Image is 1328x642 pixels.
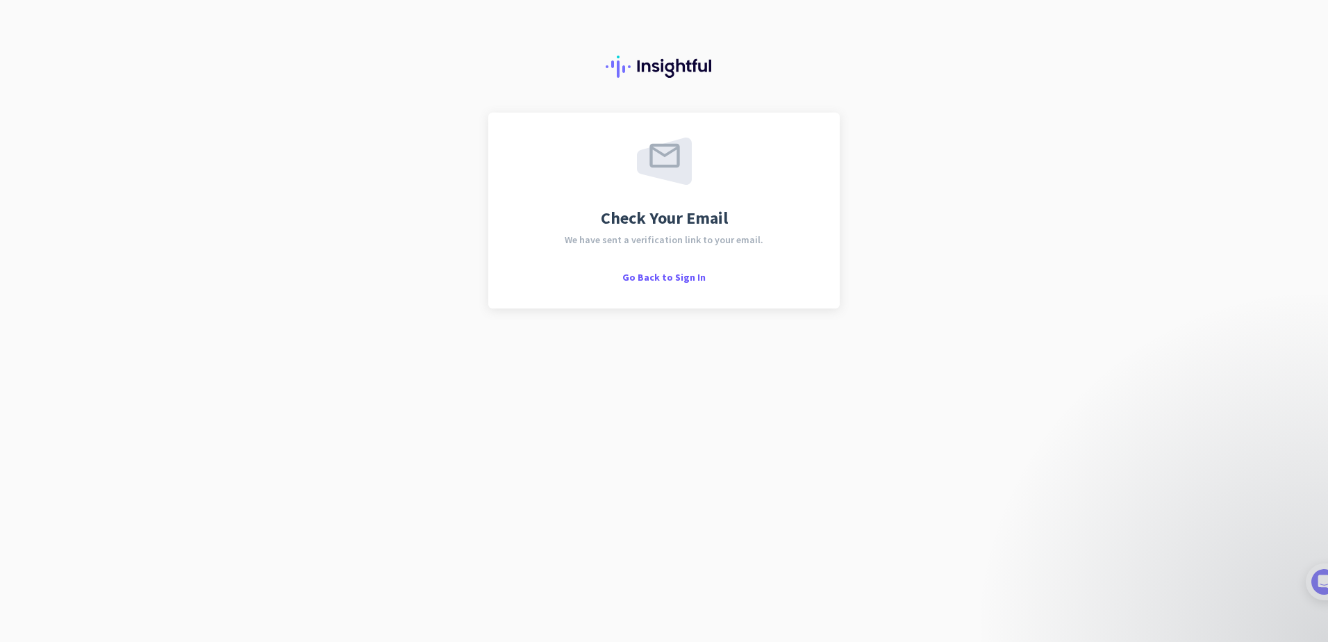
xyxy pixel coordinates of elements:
span: Check Your Email [601,210,728,227]
img: email-sent [637,138,692,185]
span: Go Back to Sign In [622,271,706,283]
span: We have sent a verification link to your email. [565,235,763,245]
img: Insightful [606,56,722,78]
